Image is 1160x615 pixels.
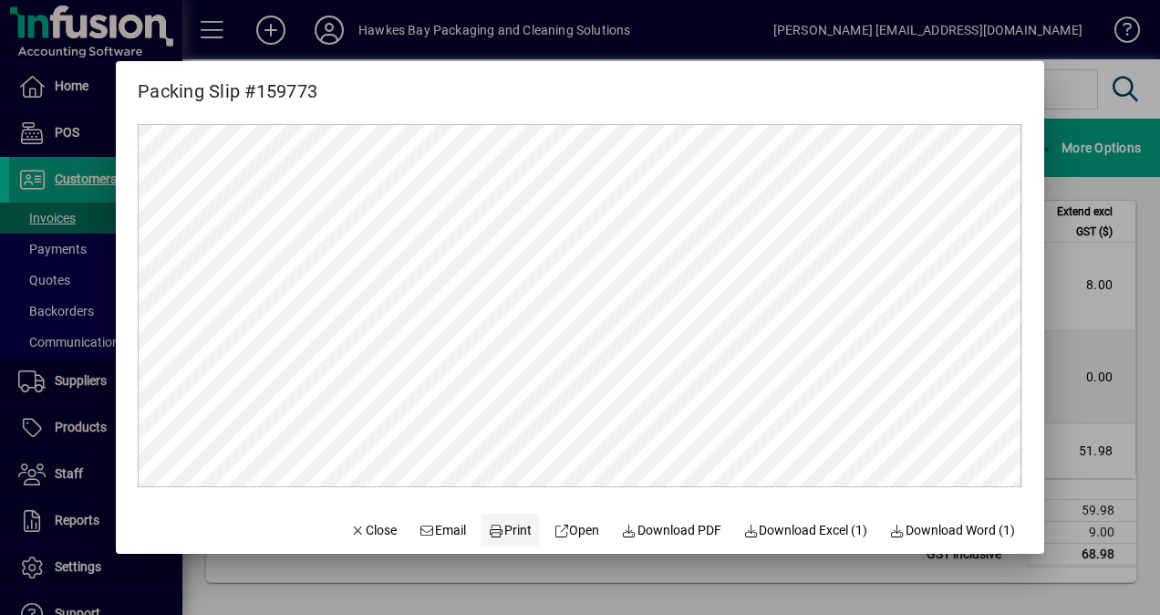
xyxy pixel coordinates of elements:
[882,514,1022,547] button: Download Word (1)
[554,521,600,540] span: Open
[621,521,721,540] span: Download PDF
[419,521,466,540] span: Email
[736,514,875,547] button: Download Excel (1)
[343,514,405,547] button: Close
[614,514,729,547] a: Download PDF
[546,514,607,547] a: Open
[350,521,398,540] span: Close
[743,521,868,540] span: Download Excel (1)
[889,521,1015,540] span: Download Word (1)
[481,514,539,547] button: Print
[411,514,473,547] button: Email
[488,521,532,540] span: Print
[116,61,339,106] h2: Packing Slip #159773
